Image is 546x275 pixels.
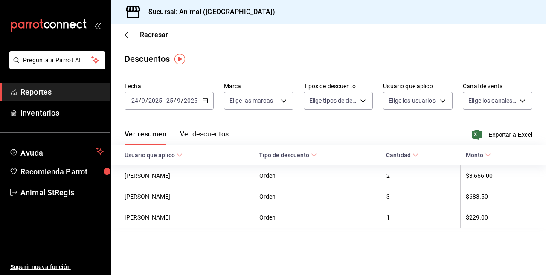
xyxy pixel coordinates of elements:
[488,131,532,138] font: Exportar a Excel
[381,186,460,207] th: 3
[468,96,517,105] span: Elige los canales de venta
[139,97,141,104] span: /
[183,97,198,104] input: ----
[383,83,453,89] label: Usuario que aplicó
[181,97,183,104] span: /
[20,167,87,176] font: Recomienda Parrot
[166,97,174,104] input: --
[389,96,435,105] span: Elige los usuarios
[148,97,163,104] input: ----
[23,56,92,65] span: Pregunta a Parrot AI
[125,152,183,159] span: Usuario que aplicó
[125,31,168,39] button: Regresar
[6,62,105,71] a: Pregunta a Parrot AI
[304,83,373,89] label: Tipos de descuento
[466,152,491,159] span: Monto
[461,207,546,228] th: $229.00
[131,97,139,104] input: --
[381,165,460,186] th: 2
[229,96,273,105] span: Elige las marcas
[111,186,254,207] th: [PERSON_NAME]
[20,87,52,96] font: Reportes
[163,97,165,104] span: -
[386,152,418,159] span: Cantidad
[224,83,293,89] label: Marca
[180,130,229,145] button: Ver descuentos
[111,165,254,186] th: [PERSON_NAME]
[254,207,381,228] th: Orden
[10,263,71,270] font: Sugerir nueva función
[20,108,59,117] font: Inventarios
[259,152,317,159] span: Tipo de descuento
[125,52,170,65] div: Descuentos
[309,96,357,105] span: Elige tipos de descuento
[474,130,532,140] button: Exportar a Excel
[125,83,214,89] label: Fecha
[466,152,483,159] font: Monto
[259,152,309,159] font: Tipo de descuento
[142,7,275,17] h3: Sucursal: Animal ([GEOGRAPHIC_DATA])
[125,130,229,145] div: Pestañas de navegación
[381,207,460,228] th: 1
[20,146,93,156] span: Ayuda
[125,130,166,139] font: Ver resumen
[111,207,254,228] th: [PERSON_NAME]
[94,22,101,29] button: open_drawer_menu
[145,97,148,104] span: /
[20,188,74,197] font: Animal StRegis
[461,186,546,207] th: $683.50
[254,186,381,207] th: Orden
[463,83,532,89] label: Canal de venta
[461,165,546,186] th: $3,666.00
[9,51,105,69] button: Pregunta a Parrot AI
[386,152,411,159] font: Cantidad
[125,152,175,159] font: Usuario que aplicó
[140,31,168,39] span: Regresar
[141,97,145,104] input: --
[174,97,176,104] span: /
[174,54,185,64] img: Marcador de información sobre herramientas
[177,97,181,104] input: --
[254,165,381,186] th: Orden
